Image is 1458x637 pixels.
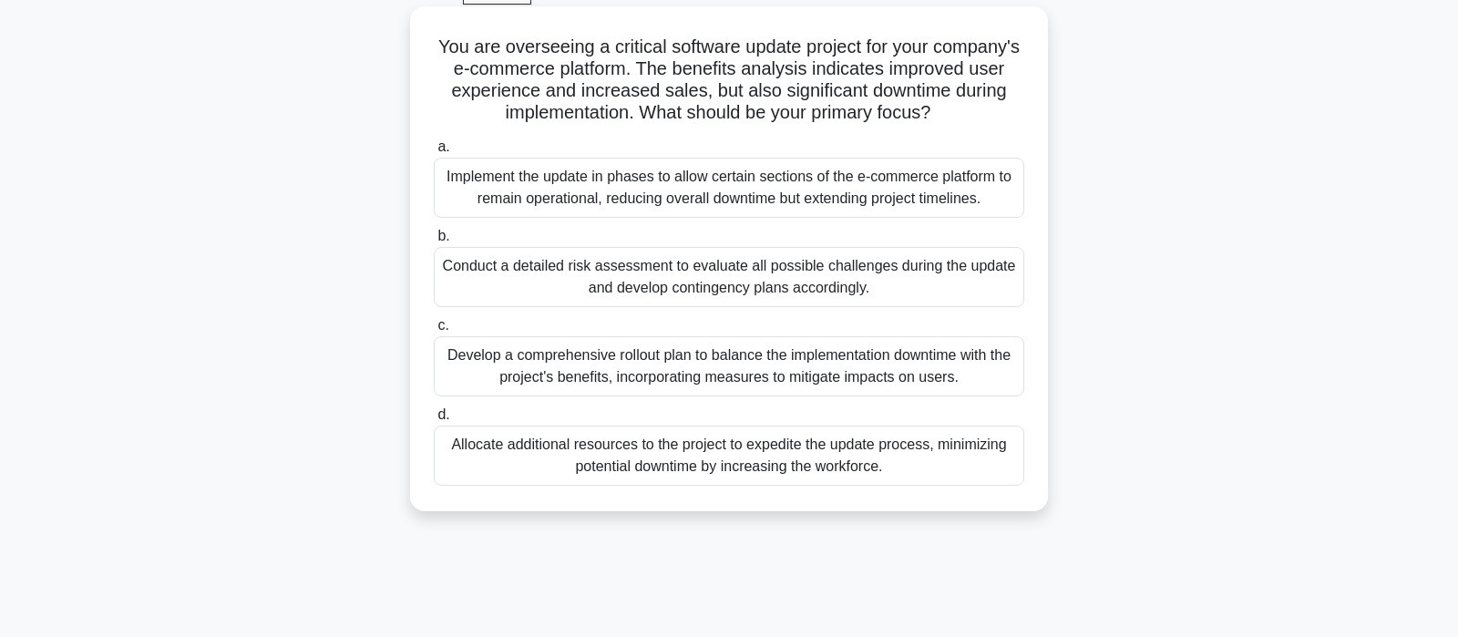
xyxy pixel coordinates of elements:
div: Allocate additional resources to the project to expedite the update process, minimizing potential... [434,426,1024,486]
div: Conduct a detailed risk assessment to evaluate all possible challenges during the update and deve... [434,247,1024,307]
div: Implement the update in phases to allow certain sections of the e-commerce platform to remain ope... [434,158,1024,218]
span: c. [437,317,448,333]
div: Develop a comprehensive rollout plan to balance the implementation downtime with the project's be... [434,336,1024,396]
span: b. [437,228,449,243]
span: a. [437,139,449,154]
h5: You are overseeing a critical software update project for your company's e-commerce platform. The... [432,36,1026,125]
span: d. [437,406,449,422]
